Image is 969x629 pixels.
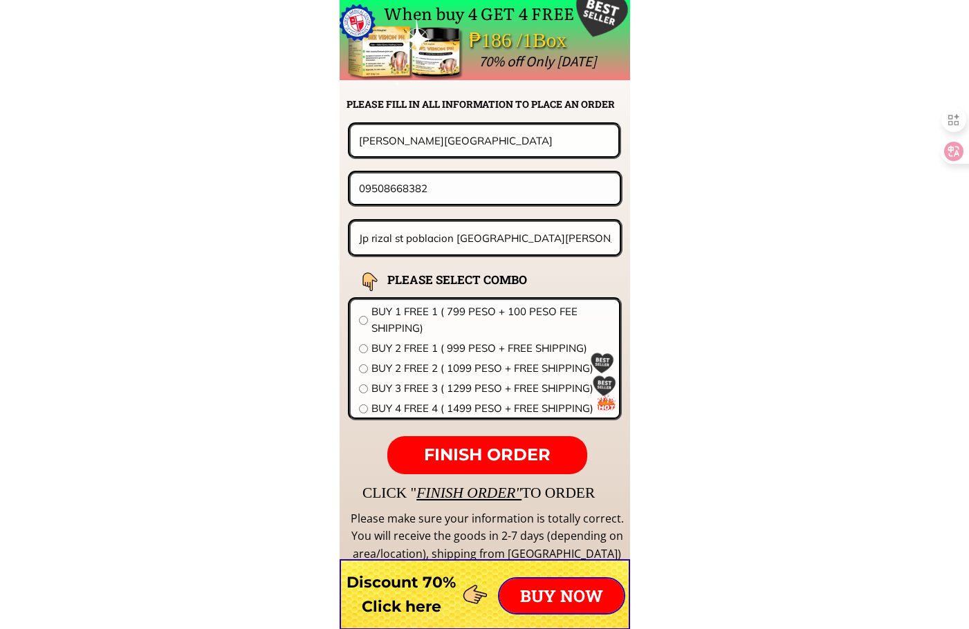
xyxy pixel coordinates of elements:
span: BUY 2 FREE 2 ( 1099 PESO + FREE SHIPPING) [371,360,611,377]
div: 70% off Only [DATE] [479,50,905,73]
span: BUY 3 FREE 3 ( 1299 PESO + FREE SHIPPING) [371,380,611,397]
h2: PLEASE FILL IN ALL INFORMATION TO PLACE AN ORDER [347,97,629,112]
input: Address [356,222,616,254]
span: FINISH ORDER [424,444,551,464]
h2: PLEASE SELECT COMBO [387,270,562,289]
p: BUY NOW [499,579,624,613]
div: ₱186 /1Box [469,24,606,57]
span: BUY 2 FREE 1 ( 999 PESO + FREE SHIPPING) [371,340,611,357]
span: FINISH ORDER" [416,485,522,501]
input: Phone number [356,173,615,203]
input: Your name [356,125,613,156]
span: BUY 1 FREE 1 ( 799 PESO + 100 PESO FEE SHIPPING) [371,303,611,337]
div: Please make sure your information is totally correct. You will receive the goods in 2-7 days (dep... [349,510,625,563]
h3: Discount 70% Click here [340,570,463,619]
span: BUY 4 FREE 4 ( 1499 PESO + FREE SHIPPING) [371,400,611,417]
